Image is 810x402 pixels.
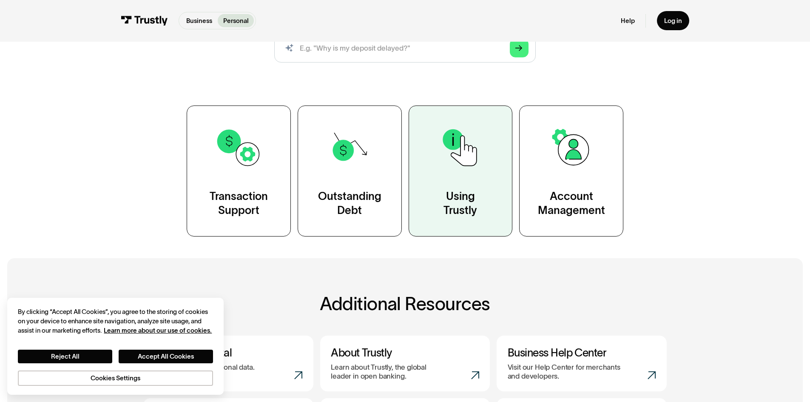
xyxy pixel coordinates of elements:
[18,307,213,386] div: Privacy
[409,105,513,236] a: UsingTrustly
[320,336,490,391] a: About TrustlyLearn about Trustly, the global leader in open banking.
[508,363,622,380] p: Visit our Help Center for merchants and developers.
[186,16,212,26] p: Business
[664,17,682,25] div: Log in
[18,307,213,336] div: By clicking “Accept All Cookies”, you agree to the storing of cookies on your device to enhance s...
[218,14,254,27] a: Personal
[121,16,168,26] img: Trustly Logo
[274,34,536,63] input: search
[621,17,635,25] a: Help
[223,16,249,26] p: Personal
[181,14,217,27] a: Business
[210,189,268,218] div: Transaction Support
[274,34,536,63] form: Search
[443,189,477,218] div: Using Trustly
[657,11,689,30] a: Log in
[508,346,656,359] h3: Business Help Center
[18,371,213,386] button: Cookies Settings
[519,105,623,236] a: AccountManagement
[18,350,112,363] button: Reject All
[497,336,666,391] a: Business Help CenterVisit our Help Center for merchants and developers.
[318,189,381,218] div: Outstanding Debt
[538,189,605,218] div: Account Management
[104,327,212,334] a: More information about your privacy, opens in a new tab
[331,346,479,359] h3: About Trustly
[298,105,402,236] a: OutstandingDebt
[143,336,313,391] a: Consumer PortalAccess your transactional data.
[7,298,224,395] div: Cookie banner
[143,294,666,314] h2: Additional Resources
[331,363,446,380] p: Learn about Trustly, the global leader in open banking.
[187,105,291,236] a: TransactionSupport
[119,350,213,363] button: Accept All Cookies
[154,346,303,359] h3: Consumer Portal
